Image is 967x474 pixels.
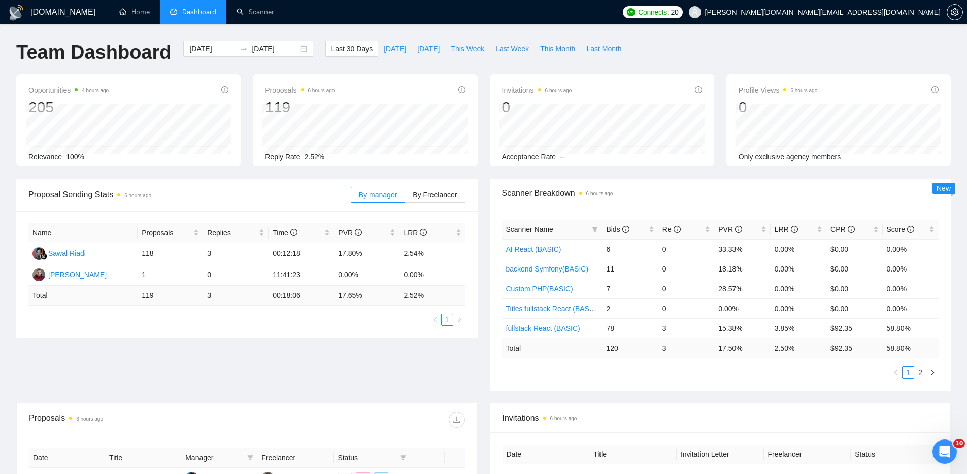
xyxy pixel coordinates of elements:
td: 11:41:23 [269,264,334,286]
span: info-circle [907,226,914,233]
span: CPR [830,225,854,233]
li: 1 [441,314,453,326]
th: Title [105,448,181,468]
div: [PERSON_NAME] [48,269,107,280]
span: info-circle [355,229,362,236]
td: 0 [658,279,714,298]
td: $0.00 [826,259,882,279]
button: Last 30 Days [325,41,378,57]
a: 2 [915,367,926,378]
span: left [432,317,438,323]
span: Score [887,225,914,233]
span: Proposals [142,227,191,239]
td: 0 [658,239,714,259]
td: 6 [602,239,658,259]
span: Only exclusive agency members [739,153,841,161]
span: info-circle [674,226,681,233]
td: 17.50 % [714,338,770,358]
span: filter [400,455,406,461]
th: Title [589,445,677,464]
span: left [893,369,899,376]
span: filter [398,450,408,465]
span: 2.52% [305,153,325,161]
a: Custom PHP(BASIC) [506,285,573,293]
button: right [453,314,465,326]
td: 3 [203,243,269,264]
td: $0.00 [826,279,882,298]
span: Profile Views [739,84,818,96]
div: 119 [265,97,335,117]
a: setting [947,8,963,16]
td: 15.38% [714,318,770,338]
span: This Month [540,43,575,54]
span: Proposal Sending Stats [28,188,351,201]
button: [DATE] [378,41,412,57]
time: 6 hours ago [308,88,335,93]
span: Scanner Name [506,225,553,233]
span: Reply Rate [265,153,300,161]
span: info-circle [290,229,297,236]
span: 10 [953,439,965,448]
td: 0.00% [883,298,939,318]
span: Status [338,452,395,463]
span: filter [592,226,598,232]
span: info-circle [791,226,798,233]
td: $0.00 [826,298,882,318]
a: SRSawal Riadi [32,249,86,257]
div: Sawal Riadi [48,248,86,259]
td: 0.00% [771,259,826,279]
td: 3 [658,338,714,358]
input: Start date [189,43,236,54]
span: Dashboard [182,8,216,16]
td: 0.00% [771,298,826,318]
button: left [890,366,902,379]
span: Last Week [495,43,529,54]
a: 1 [903,367,914,378]
th: Date [29,448,105,468]
th: Manager [181,448,257,468]
span: PVR [718,225,742,233]
td: 2 [602,298,658,318]
span: info-circle [458,86,465,93]
span: [DATE] [384,43,406,54]
span: LRR [404,229,427,237]
td: 33.33% [714,239,770,259]
time: 6 hours ago [76,416,103,422]
img: gigradar-bm.png [40,253,47,260]
span: PVR [338,229,362,237]
button: right [926,366,939,379]
input: End date [252,43,298,54]
td: 17.80% [334,243,399,264]
button: [DATE] [412,41,445,57]
img: SR [32,247,45,260]
a: AI React (BASIC) [506,245,561,253]
button: download [449,412,465,428]
span: Relevance [28,153,62,161]
td: 0.00% [771,239,826,259]
div: 0 [502,97,572,117]
span: Manager [185,452,243,463]
td: 00:12:18 [269,243,334,264]
span: info-circle [695,86,702,93]
td: 2.52 % [399,286,465,306]
td: 18.18% [714,259,770,279]
a: 1 [442,314,453,325]
button: Last Month [581,41,627,57]
a: Titles fullstack React (BASIC) [506,304,599,313]
td: 2.50 % [771,338,826,358]
span: Re [662,225,681,233]
time: 6 hours ago [550,416,577,421]
span: 20 [671,7,679,18]
th: Freelancer [764,445,851,464]
td: 118 [138,243,203,264]
td: 0 [203,264,269,286]
th: Replies [203,223,269,243]
span: By manager [359,191,397,199]
td: 00:18:06 [269,286,334,306]
a: homeHome [119,8,150,16]
td: $ 92.35 [826,338,882,358]
td: 28.57% [714,279,770,298]
button: Last Week [490,41,535,57]
span: By Freelancer [413,191,457,199]
span: info-circle [221,86,228,93]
